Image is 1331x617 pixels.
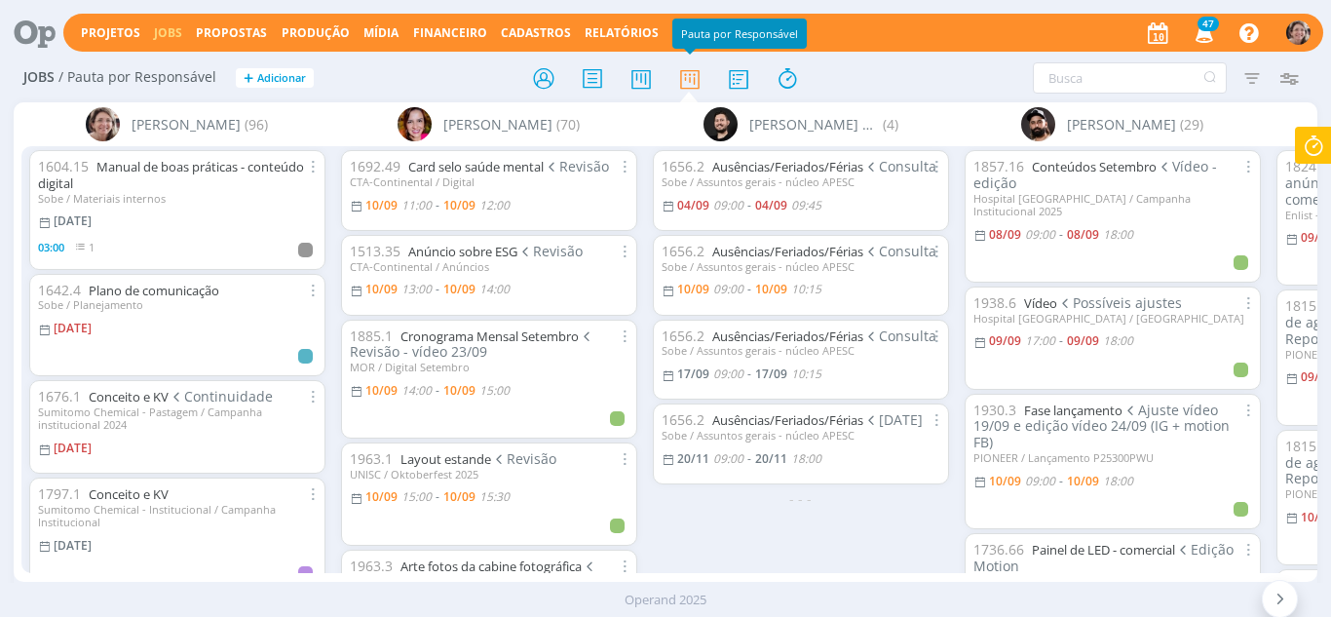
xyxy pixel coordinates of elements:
span: 03:00 [38,240,64,254]
span: 1656.2 [662,410,704,429]
span: (96) [245,114,268,135]
img: A [1286,20,1311,45]
a: Jobs [154,24,182,41]
: 15:00 [401,488,432,505]
: - [1059,229,1063,241]
: - [436,284,439,295]
div: UNISC / Oktoberfest 2025 [350,468,628,481]
img: B [1021,107,1055,141]
: 15:00 [479,382,510,399]
a: Projetos [81,24,140,41]
span: Propostas [196,24,267,41]
: 18:00 [1103,473,1133,489]
span: (4) [883,114,898,135]
: 10:15 [791,281,821,297]
: 14:00 [401,382,432,399]
a: Painel de LED - comercial [1032,541,1175,559]
a: Ausências/Feriados/Férias [712,411,863,429]
a: Conceito e KV [89,388,169,405]
span: 1736.66 [973,540,1024,559]
button: Produção [276,25,356,41]
button: Projetos [75,25,146,41]
span: 1 [89,240,95,254]
: 04/09 [677,197,709,213]
div: Sobe / Assuntos gerais - núcleo APESC [662,175,940,188]
: 10/09 [443,281,475,297]
span: 1815.3 [1285,296,1328,315]
span: Consulta [863,327,937,345]
: 18:00 [1103,332,1133,349]
button: Jobs [148,25,188,41]
img: B [398,107,432,141]
: 09:00 [1025,226,1055,243]
: 08/09 [1067,226,1099,243]
a: Plano de comunicação [89,282,219,299]
span: 1692.49 [350,157,400,175]
a: Conceito e KV [89,485,169,503]
span: 1963.1 [350,449,393,468]
button: Mídia [358,25,404,41]
span: Vídeo - edição [973,157,1218,192]
: 10/09 [443,197,475,213]
a: Financeiro [413,24,487,41]
a: Vídeo [1024,294,1057,312]
a: Relatórios [585,24,659,41]
a: Layout estande [400,450,491,468]
: 09:00 [713,281,743,297]
button: +Adicionar [236,68,314,89]
span: 1604.15 [38,157,89,175]
: 20/11 [755,450,787,467]
: - [436,491,439,503]
: 17/09 [677,366,709,382]
: - [436,385,439,397]
span: 1642.4 [38,281,81,299]
span: / Pauta por Responsável [58,69,216,86]
a: Ausências/Feriados/Férias [712,243,863,260]
: 10/09 [443,382,475,399]
: 10/09 [365,382,398,399]
: 04/09 [755,197,787,213]
span: [PERSON_NAME] [443,114,552,135]
a: Card selo saúde mental [408,158,544,175]
span: (29) [1180,114,1203,135]
a: Arte fotos da cabine fotográfica [400,558,582,575]
: - [747,453,751,465]
span: Edição Motion [973,540,1235,575]
span: Adicionar [257,72,306,85]
span: + [244,68,253,89]
: 17/09 [755,366,787,382]
button: A [1285,16,1312,50]
: [DATE] [54,320,92,336]
: 20/11 [677,450,709,467]
button: 47 [1183,16,1223,51]
a: Anúncio sobre ESG [408,243,517,260]
span: Revisão [544,157,610,175]
a: Conteúdos Setembro [1032,158,1157,175]
div: MOR / Digital Setembro [350,361,628,373]
div: Pauta por Responsável [672,19,807,49]
div: Hospital [GEOGRAPHIC_DATA] / Campanha Institucional 2025 [973,192,1252,217]
: - [436,200,439,212]
: 17:00 [1025,332,1055,349]
: 10/09 [365,281,398,297]
span: (70) [556,114,580,135]
: 10:15 [791,366,821,382]
span: 1676.1 [38,387,81,405]
button: Financeiro [407,25,493,41]
: 14:00 [479,281,510,297]
a: Ausências/Feriados/Férias [712,158,863,175]
: 10/09 [365,488,398,505]
input: Busca [1033,62,1227,94]
: 13:00 [401,281,432,297]
span: Consulta [863,157,937,175]
span: Revisão [491,449,557,468]
a: Manual de boas práticas - conteúdo digital [38,158,304,192]
div: CTA-Continental / Digital [350,175,628,188]
: 09:00 [713,197,743,213]
: 12:00 [479,197,510,213]
span: 1857.16 [973,157,1024,175]
: [DATE] [54,537,92,554]
span: [PERSON_NAME] [132,114,241,135]
: - [1059,476,1063,487]
div: Sumitomo Chemical - Institucional / Campanha Institucional [38,503,317,528]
